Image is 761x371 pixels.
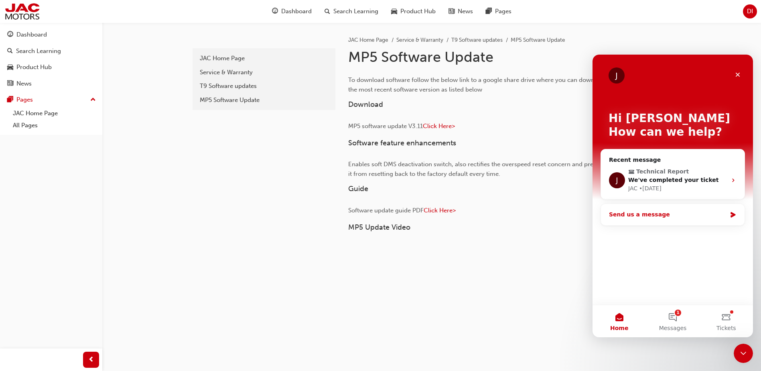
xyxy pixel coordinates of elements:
div: T9 Software updates [200,82,328,91]
div: Dashboard [16,30,47,39]
button: Pages [3,92,99,107]
span: MP5 Update Video [348,223,410,232]
a: Click Here> [423,122,455,130]
a: All Pages [10,119,99,132]
span: prev-icon [88,355,94,365]
span: search-icon [7,48,13,55]
span: car-icon [391,6,397,16]
span: news-icon [7,80,13,88]
span: news-icon [448,6,455,16]
a: search-iconSearch Learning [318,3,385,20]
span: MP5 software update V3.11 [348,122,423,130]
a: news-iconNews [442,3,479,20]
a: Search Learning [3,44,99,59]
span: News [458,7,473,16]
span: Guide [348,184,368,193]
a: Product Hub [3,60,99,75]
li: MP5 Software Update [511,36,565,45]
a: car-iconProduct Hub [385,3,442,20]
span: Pages [495,7,511,16]
span: guage-icon [272,6,278,16]
a: T9 Software updates [196,79,332,93]
a: JAC Home Page [348,37,388,43]
div: MP5 Software Update [200,96,328,105]
span: Product Hub [400,7,436,16]
div: News [16,79,32,88]
span: search-icon [325,6,330,16]
span: Dashboard [281,7,312,16]
div: Pages [16,95,33,104]
span: pages-icon [486,6,492,16]
a: News [3,76,99,91]
a: MP5 Software Update [196,93,332,107]
a: guage-iconDashboard [266,3,318,20]
span: Software update guide PDF [348,207,424,214]
span: To download software follow the below link to a google share drive where you can download the mos... [348,76,608,93]
a: Dashboard [3,27,99,42]
span: pages-icon [7,96,13,104]
div: JAC Home Page [200,54,328,63]
span: guage-icon [7,31,13,39]
span: Search Learning [333,7,378,16]
a: pages-iconPages [479,3,518,20]
button: DashboardSearch LearningProduct HubNews [3,26,99,92]
a: Click Here> [424,207,456,214]
img: jac-portal [4,2,41,20]
div: Search Learning [16,47,61,56]
h1: MP5 Software Update [348,48,611,66]
span: Download [348,100,383,109]
a: T9 Software updates [451,37,503,43]
a: Service & Warranty [196,65,332,79]
a: JAC Home Page [10,107,99,120]
a: Service & Warranty [396,37,443,43]
iframe: Intercom live chat [593,55,753,337]
button: DI [743,4,757,18]
span: DI [747,7,753,16]
span: Software feature enhancements [348,139,456,147]
span: car-icon [7,64,13,71]
span: up-icon [90,95,96,105]
iframe: Intercom live chat [734,344,753,363]
a: JAC Home Page [196,51,332,65]
div: Product Hub [16,63,52,72]
span: Enables soft DMS deactivation switch, also rectifies the overspeed reset concern and prevents it ... [348,161,610,177]
div: Service & Warranty [200,68,328,77]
